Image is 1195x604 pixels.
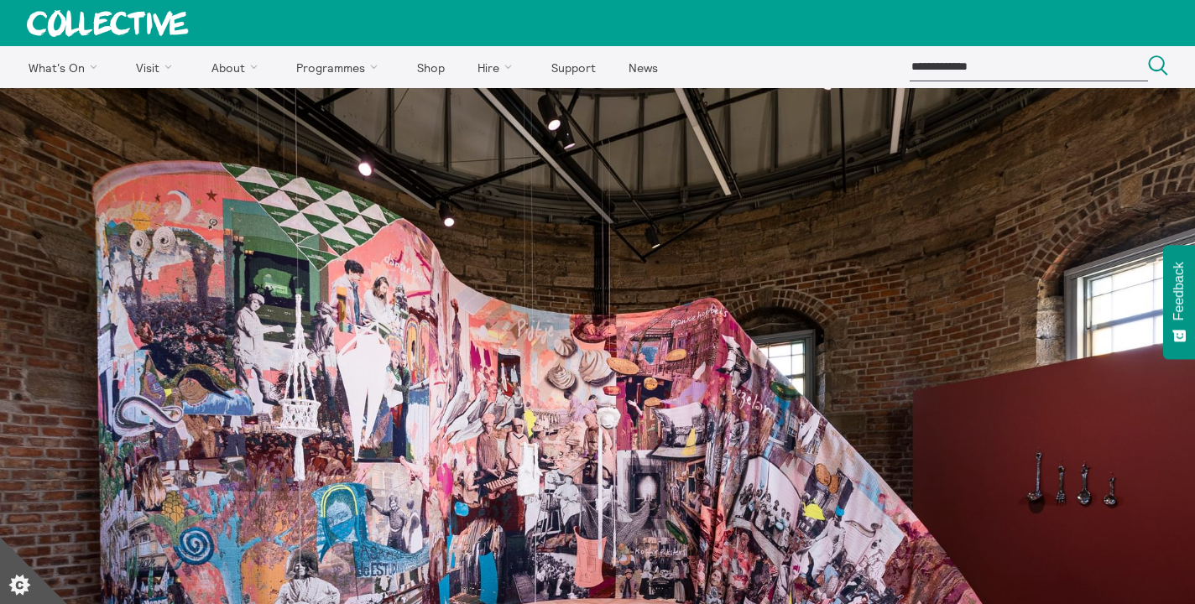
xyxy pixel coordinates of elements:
a: Hire [463,46,534,88]
a: News [613,46,672,88]
a: Visit [122,46,194,88]
a: What's On [13,46,118,88]
span: Feedback [1172,262,1187,320]
a: Shop [402,46,459,88]
a: Programmes [282,46,399,88]
a: About [196,46,279,88]
button: Feedback - Show survey [1163,245,1195,359]
a: Support [536,46,610,88]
